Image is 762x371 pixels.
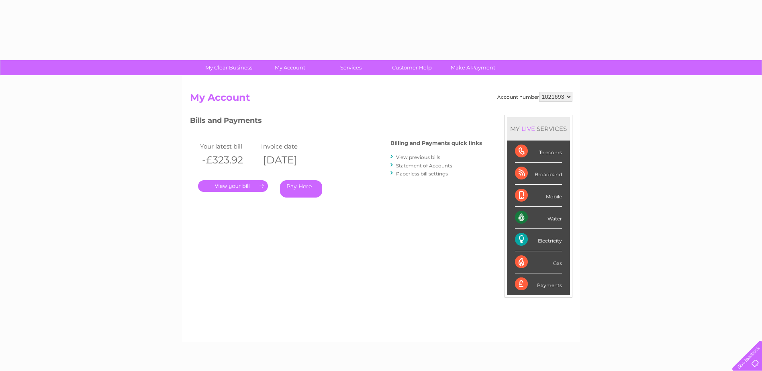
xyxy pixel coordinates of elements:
[318,60,384,75] a: Services
[515,251,562,273] div: Gas
[379,60,445,75] a: Customer Help
[259,152,321,168] th: [DATE]
[198,152,259,168] th: -£323.92
[520,125,537,132] div: LIVE
[515,207,562,229] div: Water
[190,115,482,129] h3: Bills and Payments
[396,154,440,160] a: View previous bills
[515,141,562,163] div: Telecoms
[190,92,572,107] h2: My Account
[280,180,322,198] a: Pay Here
[515,185,562,207] div: Mobile
[198,141,259,152] td: Your latest bill
[198,180,268,192] a: .
[515,229,562,251] div: Electricity
[440,60,506,75] a: Make A Payment
[259,141,321,152] td: Invoice date
[515,163,562,185] div: Broadband
[396,163,452,169] a: Statement of Accounts
[507,117,570,140] div: MY SERVICES
[396,171,448,177] a: Paperless bill settings
[390,140,482,146] h4: Billing and Payments quick links
[257,60,323,75] a: My Account
[515,273,562,295] div: Payments
[497,92,572,102] div: Account number
[196,60,262,75] a: My Clear Business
